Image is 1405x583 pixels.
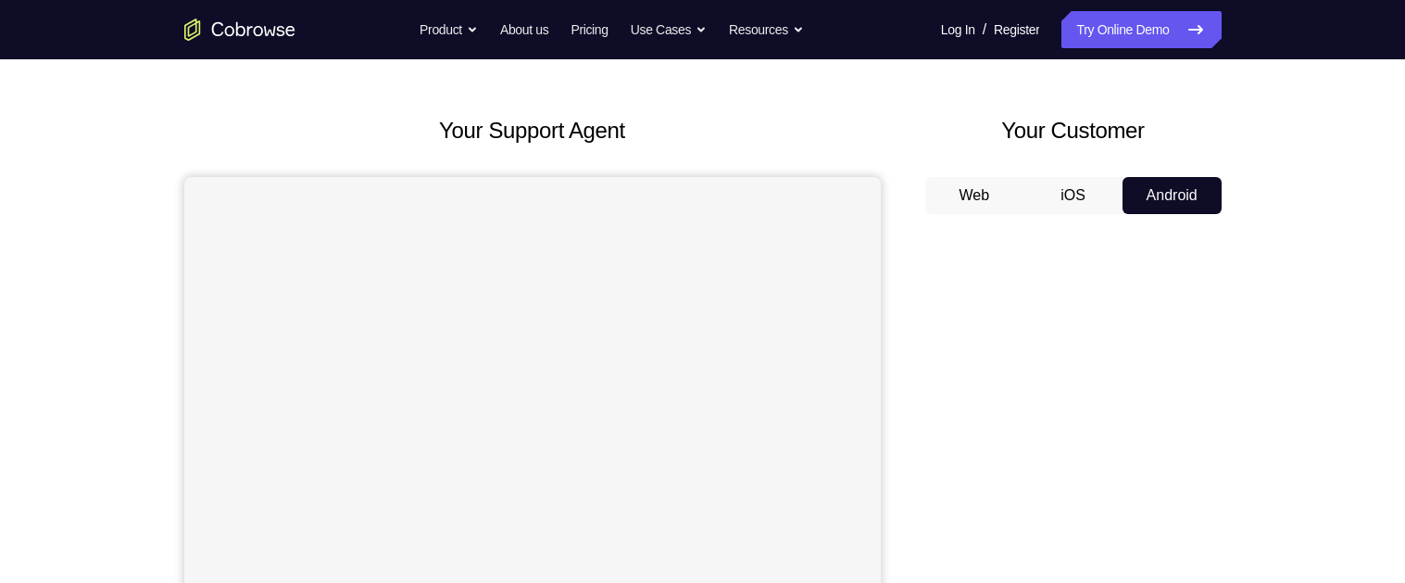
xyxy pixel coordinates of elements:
a: Register [994,11,1039,48]
a: Pricing [571,11,608,48]
button: Web [925,177,1024,214]
button: Resources [729,11,804,48]
a: Go to the home page [184,19,295,41]
a: Log In [941,11,975,48]
h2: Your Customer [925,114,1222,147]
button: Use Cases [631,11,707,48]
h2: Your Support Agent [184,114,881,147]
span: / [983,19,986,41]
a: Try Online Demo [1061,11,1221,48]
button: Product [420,11,478,48]
button: Android [1123,177,1222,214]
button: iOS [1023,177,1123,214]
a: About us [500,11,548,48]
